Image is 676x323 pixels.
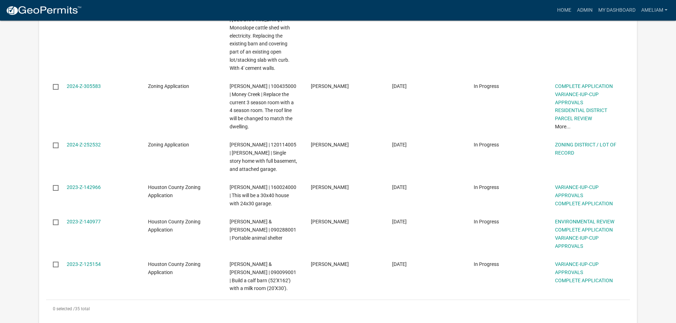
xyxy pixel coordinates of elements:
[148,184,200,198] span: Houston County Zoning Application
[392,83,407,89] span: 08/30/2024
[230,184,296,206] span: SCHROEDER,JERALD T | 160024000 | This will be a 30x40 house with 24x30 garage.
[574,4,595,17] a: Admin
[555,124,571,129] a: More...
[67,219,101,224] a: 2023-Z-140977
[148,142,189,147] span: Zoning Application
[474,83,499,89] span: In Progress
[555,219,614,224] a: ENVIRONMENTAL REVIEW
[230,83,296,129] span: BENSON,PERRY B | 100435000 | Money Creek | Replace the current 3 season room with a 4 season room...
[392,184,407,190] span: 06/22/2023
[554,4,574,17] a: Home
[311,142,349,147] span: Adam Markegard
[67,142,101,147] a: 2024-Z-252532
[555,91,599,105] a: VARIANCE-IUP-CUP APPROVALS
[555,201,613,206] a: COMPLETE APPLICATION
[474,261,499,267] span: In Progress
[638,4,670,17] a: AmeliaM
[555,142,616,156] a: ZONING DISTRICT / LOT OF RECORD
[595,4,638,17] a: My Dashboard
[230,142,297,172] span: MARKEGARD,ADAM M | 120114005 | Sheldon | Single story home with full basement, and attached garage.
[555,261,599,275] a: VARIANCE-IUP-CUP APPROVALS
[148,261,200,275] span: Houston County Zoning Application
[311,83,349,89] span: Perry Benson
[474,219,499,224] span: In Progress
[230,219,296,241] span: HAUSER,JOHN H JR & AMY I | 090288001 | Portable animal shelter
[148,219,200,233] span: Houston County Zoning Application
[555,278,613,283] a: COMPLETE APPLICATION
[555,107,607,121] a: RESIDENTIAL DISTRICT PARCEL REVIEW
[67,261,101,267] a: 2023-Z-125154
[46,300,630,318] div: 35 total
[555,184,599,198] a: VARIANCE-IUP-CUP APPROVALS
[392,261,407,267] span: 05/11/2023
[67,83,101,89] a: 2024-Z-305583
[311,219,349,224] span: Amy Hauser
[392,219,407,224] span: 06/17/2023
[555,83,613,89] a: COMPLETE APPLICATION
[392,142,407,147] span: 04/29/2024
[474,142,499,147] span: In Progress
[311,261,349,267] span: Wayne Houdek
[311,184,349,190] span: Amy Sylling
[555,227,613,233] a: COMPLETE APPLICATION
[230,261,296,291] span: HOUDEK,WAYNE & KRIS | 090099001 | Build a calf barn (52'X162') with a milk room (20'X30').
[555,235,599,249] a: VARIANCE-IUP-CUP APPROVALS
[474,184,499,190] span: In Progress
[53,306,75,311] span: 0 selected /
[67,184,101,190] a: 2023-Z-142966
[148,83,189,89] span: Zoning Application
